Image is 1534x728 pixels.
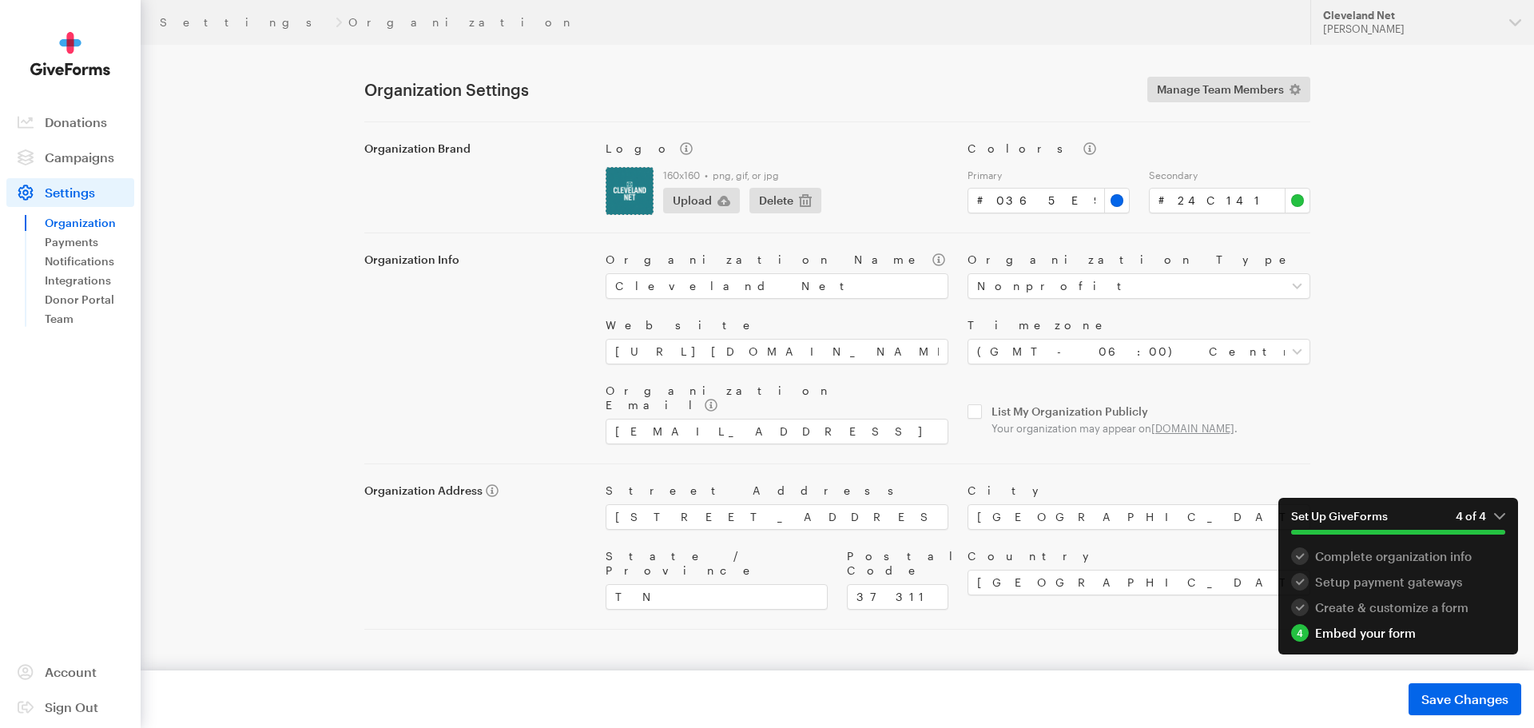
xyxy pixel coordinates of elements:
[6,143,134,172] a: Campaigns
[45,114,107,129] span: Donations
[1291,573,1505,591] div: Setup payment gateways
[1291,599,1505,616] div: Create & customize a form
[847,549,948,578] label: Postal Code
[968,141,1310,156] label: Colors
[606,384,948,412] label: Organization Email
[1456,509,1505,523] em: 4 of 4
[606,253,948,267] label: Organization Name
[968,318,1310,332] label: Timezone
[45,252,134,271] a: Notifications
[364,253,586,267] label: Organization Info
[6,658,134,686] a: Account
[6,693,134,722] a: Sign Out
[968,549,1310,563] label: Country
[1151,422,1234,435] a: [DOMAIN_NAME]
[45,290,134,309] a: Donor Portal
[759,191,793,210] span: Delete
[606,483,948,498] label: Street Address
[968,169,1130,181] label: Primary
[673,191,712,210] span: Upload
[45,664,97,679] span: Account
[1291,547,1505,565] div: Complete organization info
[749,188,821,213] button: Delete
[1291,599,1309,616] div: 3
[606,549,828,578] label: State / Province
[968,483,1310,498] label: City
[1291,547,1505,565] a: 1 Complete organization info
[1291,624,1505,642] a: 4 Embed your form
[364,483,586,498] label: Organization Address
[1323,9,1496,22] div: Cleveland Net
[606,318,948,332] label: Website
[364,80,1128,99] h1: Organization Settings
[45,233,134,252] a: Payments
[45,309,134,328] a: Team
[30,32,110,76] img: GiveForms
[45,149,114,165] span: Campaigns
[45,271,134,290] a: Integrations
[1149,169,1311,181] label: Secondary
[45,185,95,200] span: Settings
[1291,599,1505,616] a: 3 Create & customize a form
[1323,22,1496,36] div: [PERSON_NAME]
[1291,573,1309,591] div: 2
[6,108,134,137] a: Donations
[45,213,134,233] a: Organization
[1291,547,1309,565] div: 1
[1421,690,1508,709] span: Save Changes
[1291,624,1505,642] div: Embed your form
[1157,80,1284,99] span: Manage Team Members
[160,16,329,29] a: Settings
[1291,573,1505,591] a: 2 Setup payment gateways
[6,178,134,207] a: Settings
[606,339,948,364] input: https://www.example.com
[968,253,1310,267] label: Organization Type
[1278,498,1518,547] button: Set Up GiveForms4 of 4
[1409,683,1521,715] button: Save Changes
[663,188,740,213] button: Upload
[364,141,586,156] label: Organization Brand
[606,141,948,156] label: Logo
[45,699,98,714] span: Sign Out
[1147,77,1310,102] a: Manage Team Members
[1291,624,1309,642] div: 4
[663,169,948,181] label: 160x160 • png, gif, or jpg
